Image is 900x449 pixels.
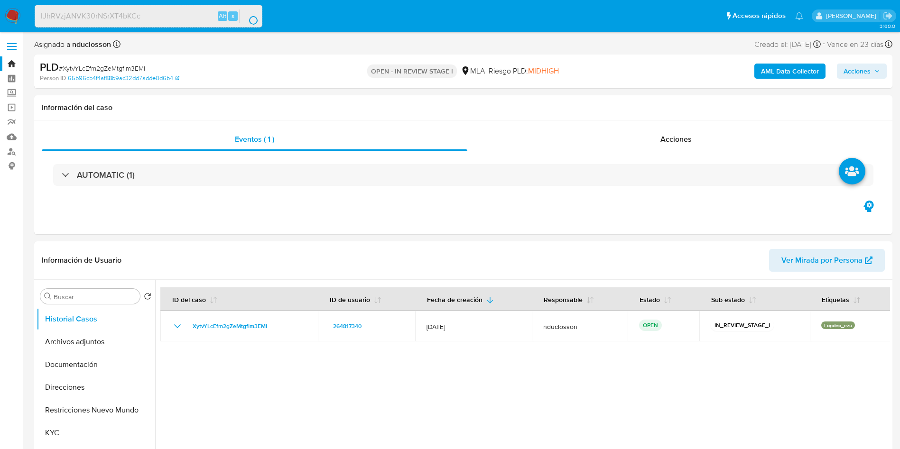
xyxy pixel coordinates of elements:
[761,64,819,79] b: AML Data Collector
[42,103,885,112] h1: Información del caso
[42,256,121,265] h1: Información de Usuario
[53,164,873,186] div: AUTOMATIC (1)
[781,249,863,272] span: Ver Mirada por Persona
[489,66,559,76] span: Riesgo PLD:
[144,293,151,303] button: Volver al orden por defecto
[232,11,234,20] span: s
[44,293,52,300] button: Buscar
[754,38,821,51] div: Creado el: [DATE]
[826,11,880,20] p: nicolas.duclosson@mercadolibre.com
[769,249,885,272] button: Ver Mirada por Persona
[239,9,259,23] button: search-icon
[883,11,893,21] a: Salir
[77,170,135,180] h3: AUTOMATIC (1)
[37,422,155,444] button: KYC
[37,399,155,422] button: Restricciones Nuevo Mundo
[34,39,111,50] span: Asignado a
[37,308,155,330] button: Historial Casos
[37,330,155,353] button: Archivos adjuntos
[35,10,262,22] input: Buscar usuario o caso...
[528,65,559,76] span: MIDHIGH
[59,64,145,73] span: # XytvYLcEfm2gZeMtgfIm3EMI
[37,376,155,399] button: Direcciones
[235,134,274,145] span: Eventos ( 1 )
[68,74,179,82] a: 65b96cb4f4af88b9ac32dd7adde0d6b4
[837,64,887,79] button: Acciones
[827,39,883,50] span: Vence en 23 días
[461,66,485,76] div: MLA
[40,74,66,82] b: Person ID
[660,134,692,145] span: Acciones
[54,293,136,301] input: Buscar
[844,64,871,79] span: Acciones
[37,353,155,376] button: Documentación
[754,64,826,79] button: AML Data Collector
[733,11,786,21] span: Accesos rápidos
[823,38,825,51] span: -
[219,11,226,20] span: Alt
[795,12,803,20] a: Notificaciones
[40,59,59,74] b: PLD
[367,64,457,78] p: OPEN - IN REVIEW STAGE I
[70,39,111,50] b: nduclosson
